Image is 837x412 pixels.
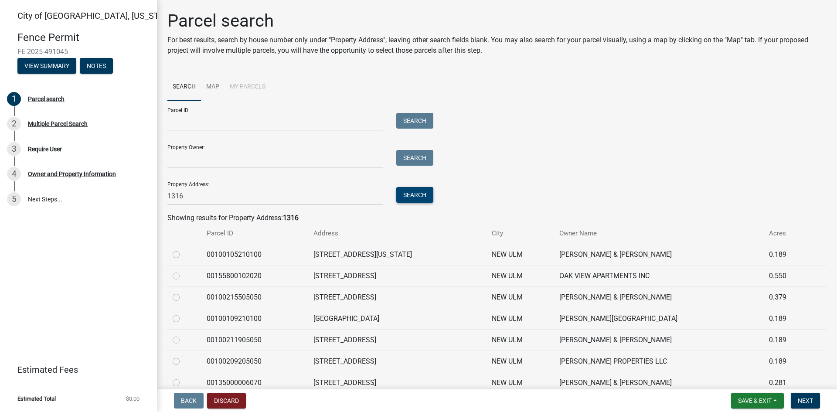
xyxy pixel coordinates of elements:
td: [STREET_ADDRESS] [308,286,486,308]
a: Search [167,73,201,101]
td: 00100109210100 [201,308,308,329]
button: Discard [207,393,246,409]
span: Save & Exit [738,397,772,404]
td: [PERSON_NAME][GEOGRAPHIC_DATA] [554,308,764,329]
th: Address [308,223,486,244]
th: Owner Name [554,223,764,244]
a: Estimated Fees [7,361,143,378]
td: 00100209205050 [201,351,308,372]
button: Notes [80,58,113,74]
td: 0.189 [764,308,810,329]
td: NEW ULM [487,351,554,372]
span: Estimated Total [17,396,56,402]
button: Search [396,150,433,166]
span: Next [798,397,813,404]
td: NEW ULM [487,308,554,329]
p: For best results, search by house number only under "Property Address", leaving other search fiel... [167,35,827,56]
span: City of [GEOGRAPHIC_DATA], [US_STATE] [17,10,176,21]
td: [PERSON_NAME] & [PERSON_NAME] [554,286,764,308]
td: NEW ULM [487,286,554,308]
td: [STREET_ADDRESS] [308,329,486,351]
div: Multiple Parcel Search [28,121,88,127]
td: NEW ULM [487,244,554,265]
button: Next [791,393,820,409]
wm-modal-confirm: Summary [17,63,76,70]
span: Back [181,397,197,404]
th: Parcel ID [201,223,308,244]
div: 4 [7,167,21,181]
div: Parcel search [28,96,65,102]
td: [PERSON_NAME] & [PERSON_NAME] [554,329,764,351]
td: 0.189 [764,329,810,351]
td: 00100215505050 [201,286,308,308]
td: [PERSON_NAME] & [PERSON_NAME] [554,372,764,393]
span: FE-2025-491045 [17,48,139,56]
div: Require User [28,146,62,152]
td: 0.189 [764,351,810,372]
button: Back [174,393,204,409]
div: 1 [7,92,21,106]
td: 0.550 [764,265,810,286]
button: Search [396,113,433,129]
td: [STREET_ADDRESS] [308,372,486,393]
div: 3 [7,142,21,156]
div: Owner and Property Information [28,171,116,177]
td: 0.189 [764,244,810,265]
a: Map [201,73,225,101]
td: 0.281 [764,372,810,393]
td: [GEOGRAPHIC_DATA] [308,308,486,329]
td: [PERSON_NAME] PROPERTIES LLC [554,351,764,372]
td: [PERSON_NAME] & [PERSON_NAME] [554,244,764,265]
td: [STREET_ADDRESS][US_STATE] [308,244,486,265]
h1: Parcel search [167,10,827,31]
td: 00155800102020 [201,265,308,286]
th: City [487,223,554,244]
td: 00135000006070 [201,372,308,393]
button: View Summary [17,58,76,74]
td: NEW ULM [487,329,554,351]
span: $0.00 [126,396,139,402]
td: 00100211905050 [201,329,308,351]
td: [STREET_ADDRESS] [308,265,486,286]
div: 2 [7,117,21,131]
td: 0.379 [764,286,810,308]
wm-modal-confirm: Notes [80,63,113,70]
button: Search [396,187,433,203]
td: 00100105210100 [201,244,308,265]
h4: Fence Permit [17,31,150,44]
td: OAK VIEW APARTMENTS INC [554,265,764,286]
th: Acres [764,223,810,244]
td: [STREET_ADDRESS] [308,351,486,372]
div: 5 [7,192,21,206]
td: NEW ULM [487,265,554,286]
td: NEW ULM [487,372,554,393]
button: Save & Exit [731,393,784,409]
div: Showing results for Property Address: [167,213,827,223]
strong: 1316 [283,214,299,222]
